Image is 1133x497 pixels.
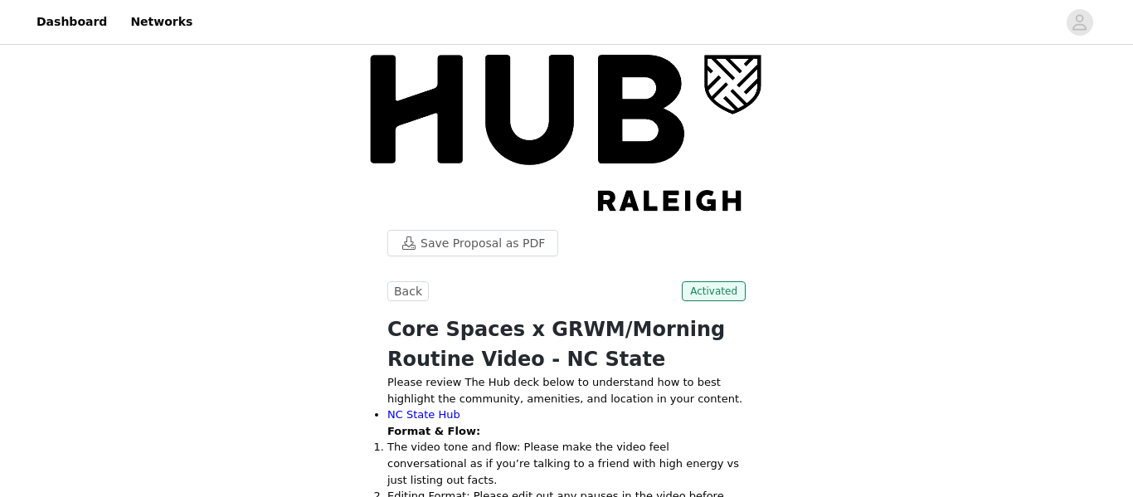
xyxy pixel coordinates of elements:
span: Activated [682,281,746,301]
a: Dashboard [27,3,117,41]
div: Please review The Hub deck below to understand how to best highlight the community, amenities, an... [387,374,746,407]
p: The video tone and flow: Please make the video feel conversational as if you’re talking to a frie... [387,439,746,488]
strong: Format & Flow: [387,425,480,437]
button: Save Proposal as PDF [387,230,558,256]
div: avatar [1072,9,1087,36]
h1: Core Spaces x GRWM/Morning Routine Video - NC State [387,314,746,374]
img: campaign image [367,48,766,218]
button: Back [387,281,429,301]
a: NC State Hub [387,408,460,421]
a: Networks [120,3,202,41]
